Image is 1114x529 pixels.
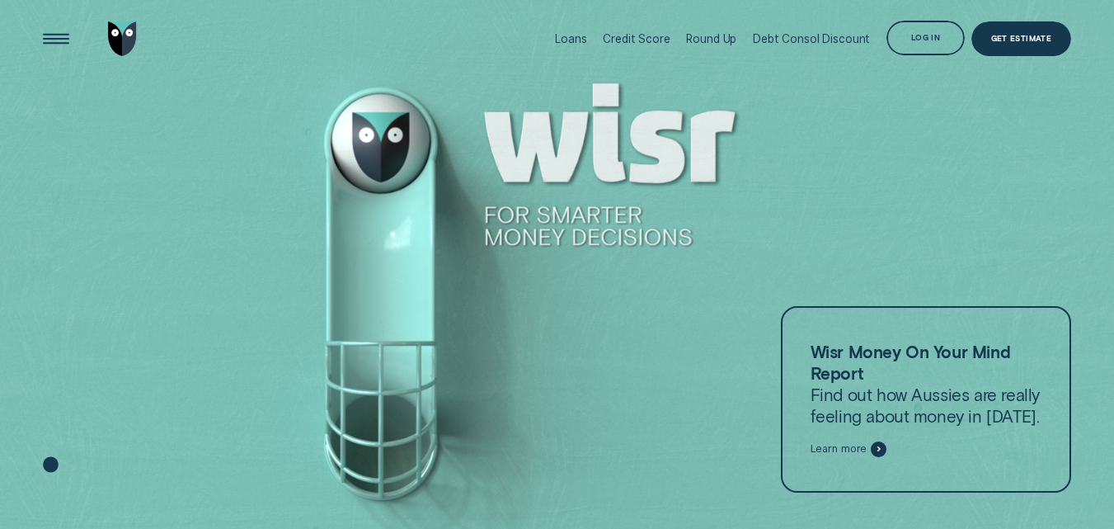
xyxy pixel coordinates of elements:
button: Open Menu [39,21,74,57]
img: Wisr [108,21,138,57]
a: Wisr Money On Your Mind ReportFind out how Aussies are really feeling about money in [DATE].Learn... [781,306,1071,493]
strong: Wisr Money On Your Mind Report [811,342,1011,383]
div: Debt Consol Discount [753,32,870,45]
button: Log in [886,21,965,56]
a: Get Estimate [971,21,1071,57]
div: Round Up [686,32,736,45]
p: Find out how Aussies are really feeling about money in [DATE]. [811,342,1042,427]
span: Learn more [811,442,867,456]
div: Loans [555,32,586,45]
div: Credit Score [603,32,670,45]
